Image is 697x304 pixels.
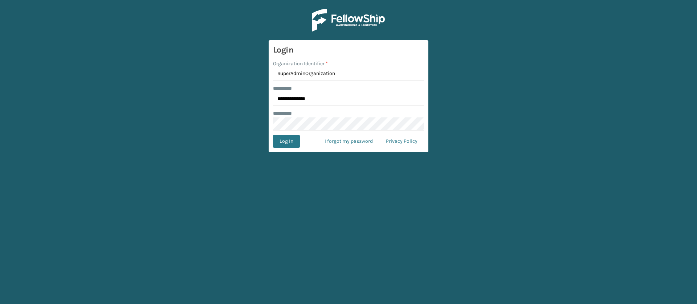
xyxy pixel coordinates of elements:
h3: Login [273,45,424,55]
img: Logo [312,9,385,32]
label: Organization Identifier [273,60,328,67]
button: Log In [273,135,300,148]
a: I forgot my password [318,135,379,148]
a: Privacy Policy [379,135,424,148]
